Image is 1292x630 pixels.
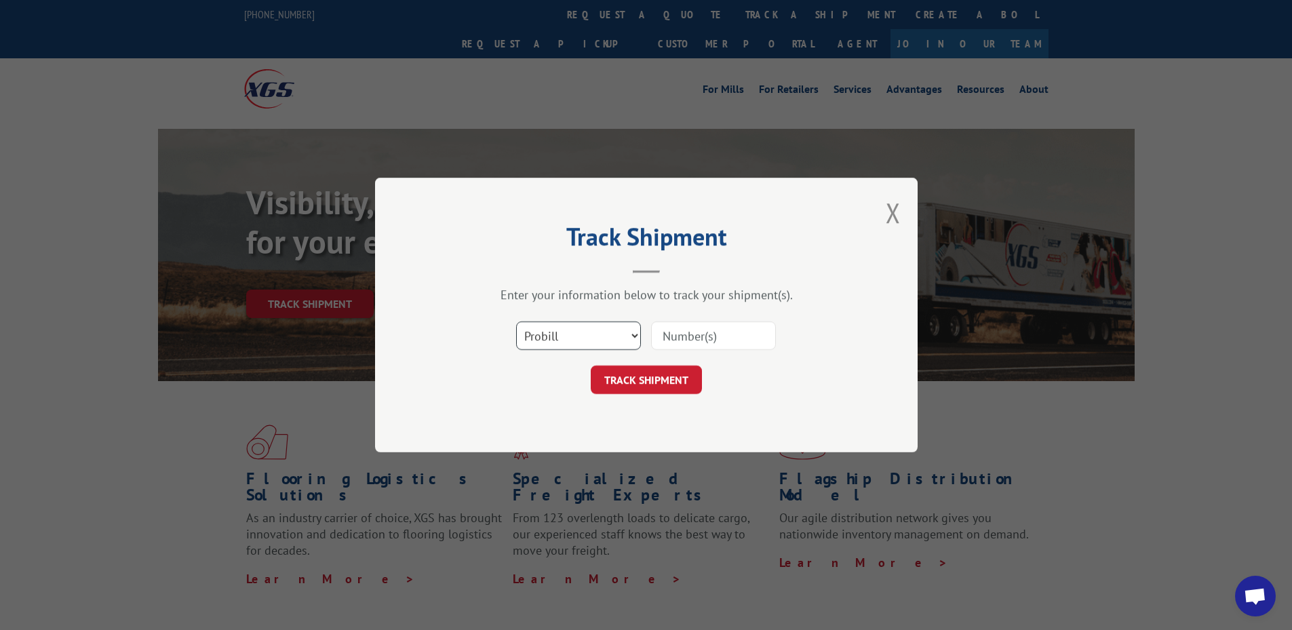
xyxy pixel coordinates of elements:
[651,321,776,350] input: Number(s)
[443,287,850,302] div: Enter your information below to track your shipment(s).
[886,195,901,231] button: Close modal
[1235,576,1276,616] div: Open chat
[443,227,850,253] h2: Track Shipment
[591,366,702,394] button: TRACK SHIPMENT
